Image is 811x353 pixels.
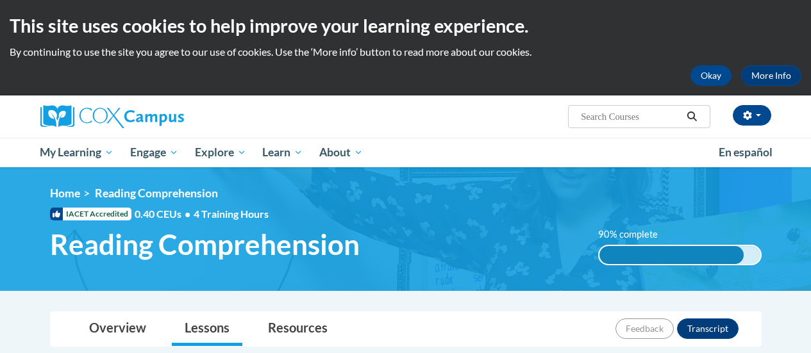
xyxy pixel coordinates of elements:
[40,145,113,160] span: My Learning
[135,207,194,221] span: 0.40 CEUs
[185,208,190,220] span: •
[95,186,218,200] span: Reading Comprehension
[32,138,122,167] a: My Learning
[172,312,242,346] a: Lessons
[262,145,303,160] span: Learn
[741,65,801,86] a: More Info
[50,227,360,261] span: Reading Comprehension
[254,138,311,167] a: Learn
[733,105,771,126] button: Account Settings
[122,138,187,167] a: Engage
[187,138,255,167] a: Explore
[580,109,682,124] input: Search Courses
[40,105,271,128] a: Cox Campus
[194,208,269,220] span: 4 Training Hours
[710,139,781,166] a: En español
[40,105,184,128] img: Cox Campus
[76,312,159,346] a: Overview
[50,186,80,200] a: Home
[677,318,739,339] button: Transcript
[195,145,246,160] span: Explore
[319,145,363,160] span: About
[10,45,801,59] p: By continuing to use the site you agree to our use of cookies. Use the ‘More info’ button to read...
[50,208,131,220] span: IACET Accredited
[130,145,178,160] span: Engage
[311,138,371,167] a: About
[598,227,672,242] label: 90% complete
[615,318,674,339] button: Feedback
[682,109,701,124] button: Search
[255,312,340,346] a: Resources
[719,145,773,159] span: En español
[690,65,732,86] button: Okay
[10,13,801,38] h2: This site uses cookies to help improve your learning experience.
[31,138,781,167] div: Main menu
[599,246,744,264] div: 90% complete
